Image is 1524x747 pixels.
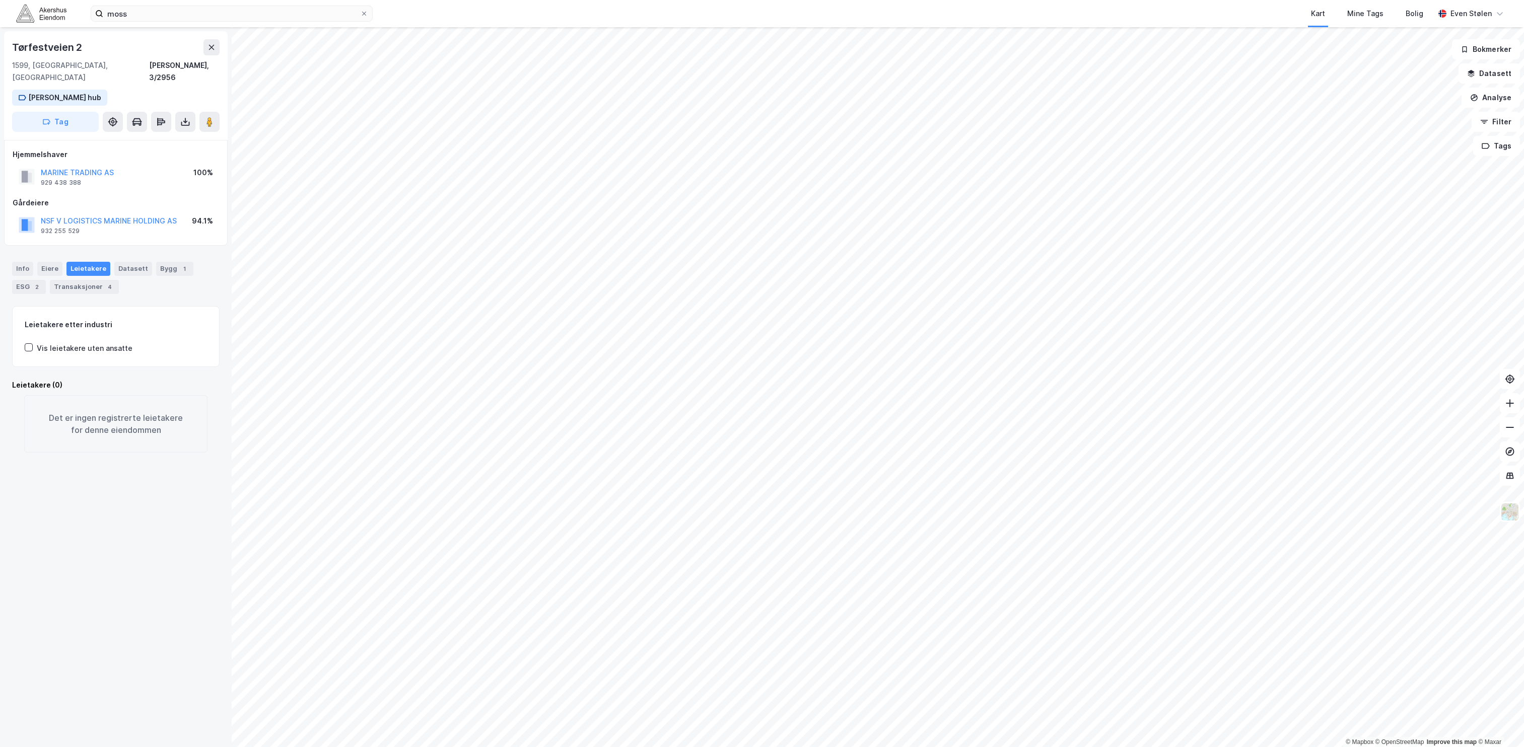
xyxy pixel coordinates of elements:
a: OpenStreetMap [1375,738,1424,745]
div: Leietakere (0) [12,379,220,391]
div: 2 [32,282,42,292]
div: Leietakere [66,262,110,276]
div: 929 438 388 [41,179,81,187]
div: Bygg [156,262,193,276]
button: Bokmerker [1452,39,1520,59]
div: Eiere [37,262,62,276]
div: Gårdeiere [13,197,219,209]
div: ESG [12,280,46,294]
div: Vis leietakere uten ansatte [37,342,132,354]
input: Søk på adresse, matrikkel, gårdeiere, leietakere eller personer [103,6,360,21]
div: 100% [193,167,213,179]
div: Even Stølen [1450,8,1492,20]
div: [PERSON_NAME] hub [28,92,101,104]
button: Datasett [1459,63,1520,84]
iframe: Chat Widget [1474,699,1524,747]
div: 932 255 529 [41,227,80,235]
div: Hjemmelshaver [13,148,219,161]
img: Z [1500,502,1519,521]
button: Tags [1473,136,1520,156]
div: Kontrollprogram for chat [1474,699,1524,747]
div: Info [12,262,33,276]
button: Analyse [1462,88,1520,108]
a: Mapbox [1346,738,1373,745]
a: Improve this map [1427,738,1477,745]
div: Datasett [114,262,152,276]
div: [PERSON_NAME], 3/2956 [149,59,220,84]
div: 4 [105,282,115,292]
div: Mine Tags [1347,8,1383,20]
div: Leietakere etter industri [25,319,207,331]
div: Det er ingen registrerte leietakere for denne eiendommen [24,395,207,453]
div: Tørfestveien 2 [12,39,84,55]
div: Transaksjoner [50,280,119,294]
div: 1599, [GEOGRAPHIC_DATA], [GEOGRAPHIC_DATA] [12,59,149,84]
div: Kart [1311,8,1325,20]
button: Filter [1472,112,1520,132]
img: akershus-eiendom-logo.9091f326c980b4bce74ccdd9f866810c.svg [16,5,66,22]
button: Tag [12,112,99,132]
div: Bolig [1406,8,1423,20]
div: 94.1% [192,215,213,227]
div: 1 [179,264,189,274]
